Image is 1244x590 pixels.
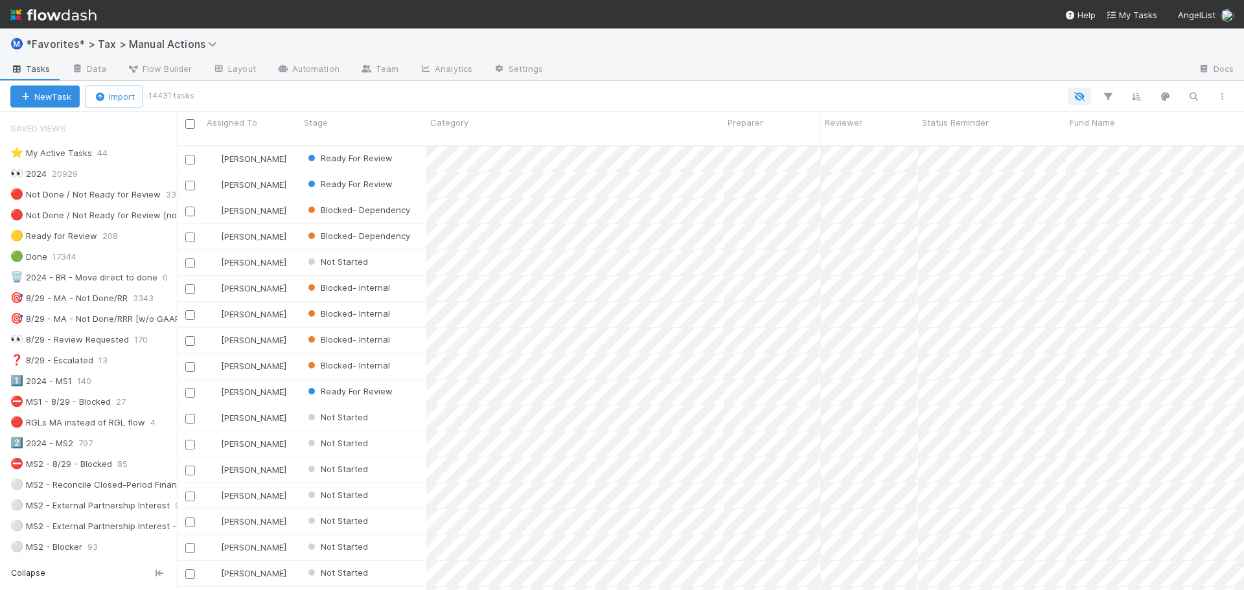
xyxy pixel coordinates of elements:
[208,567,286,580] div: [PERSON_NAME]
[1188,60,1244,80] a: Docs
[10,292,23,303] span: 🎯
[10,4,97,26] img: logo-inverted-e16ddd16eac7371096b0.svg
[209,568,219,578] img: avatar_711f55b7-5a46-40da-996f-bc93b6b86381.png
[10,251,23,262] span: 🟢
[221,205,286,216] span: [PERSON_NAME]
[10,209,23,220] span: 🔴
[305,514,368,527] div: Not Started
[305,229,410,242] div: Blocked- Dependency
[305,540,368,553] div: Not Started
[1178,10,1215,20] span: AngelList
[305,437,368,449] div: Not Started
[305,488,368,501] div: Not Started
[97,145,121,161] span: 44
[185,181,195,190] input: Toggle Row Selected
[10,518,224,534] div: MS2 - External Partnership Interest - PY True Up
[185,155,195,165] input: Toggle Row Selected
[52,249,89,265] span: 17344
[305,438,368,448] span: Not Started
[10,290,128,306] div: 8/29 - MA - Not Done/RR
[10,477,195,493] div: MS2 - Reconcile Closed-Period Financials
[305,411,368,424] div: Not Started
[127,62,192,75] span: Flow Builder
[208,308,286,321] div: [PERSON_NAME]
[208,282,286,295] div: [PERSON_NAME]
[305,307,390,320] div: Blocked- Internal
[1221,9,1234,22] img: avatar_37569647-1c78-4889-accf-88c08d42a236.png
[10,269,157,286] div: 2024 - BR - Move direct to done
[221,153,286,164] span: [PERSON_NAME]
[305,412,368,422] span: Not Started
[10,38,23,49] span: Ⓜ️
[305,490,368,500] span: Not Started
[221,464,286,475] span: [PERSON_NAME]
[221,361,286,371] span: [PERSON_NAME]
[10,334,23,345] span: 👀
[10,414,145,431] div: RGLs MA instead of RGL flow
[922,116,989,129] span: Status Reminder
[221,231,286,242] span: [PERSON_NAME]
[305,255,368,268] div: Not Started
[10,375,23,386] span: 1️⃣
[166,187,198,203] span: 3377
[1106,10,1157,20] span: My Tasks
[10,396,23,407] span: ⛔
[185,492,195,501] input: Toggle Row Selected
[483,60,553,80] a: Settings
[185,543,195,553] input: Toggle Row Selected
[209,205,219,216] img: avatar_d45d11ee-0024-4901-936f-9df0a9cc3b4e.png
[77,373,104,389] span: 140
[430,116,468,129] span: Category
[221,490,286,501] span: [PERSON_NAME]
[185,517,195,527] input: Toggle Row Selected
[10,479,23,490] span: ⚪
[185,362,195,372] input: Toggle Row Selected
[208,178,286,191] div: [PERSON_NAME]
[208,152,286,165] div: [PERSON_NAME]
[10,145,92,161] div: My Active Tasks
[185,336,195,346] input: Toggle Row Selected
[10,85,80,108] button: NewTask
[209,516,219,527] img: avatar_711f55b7-5a46-40da-996f-bc93b6b86381.png
[208,334,286,346] div: [PERSON_NAME]
[208,359,286,372] div: [PERSON_NAME]
[10,520,23,531] span: ⚪
[185,388,195,398] input: Toggle Row Selected
[209,179,219,190] img: avatar_37569647-1c78-4889-accf-88c08d42a236.png
[209,438,219,449] img: avatar_711f55b7-5a46-40da-996f-bc93b6b86381.png
[208,489,286,502] div: [PERSON_NAME]
[209,257,219,267] img: avatar_d45d11ee-0024-4901-936f-9df0a9cc3b4e.png
[10,168,23,179] span: 👀
[185,569,195,579] input: Toggle Row Selected
[305,308,390,319] span: Blocked- Internal
[185,466,195,475] input: Toggle Row Selected
[409,60,483,80] a: Analytics
[185,207,195,216] input: Toggle Row Selected
[221,335,286,345] span: [PERSON_NAME]
[102,228,131,244] span: 208
[61,60,117,80] a: Data
[221,283,286,293] span: [PERSON_NAME]
[221,413,286,423] span: [PERSON_NAME]
[10,394,111,410] div: MS1 - 8/29 - Blocked
[10,332,129,348] div: 8/29 - Review Requested
[10,354,23,365] span: ❓
[209,361,219,371] img: avatar_d45d11ee-0024-4901-936f-9df0a9cc3b4e.png
[305,203,410,216] div: Blocked- Dependency
[305,385,393,398] div: Ready For Review
[175,497,198,514] span: 95
[10,497,170,514] div: MS2 - External Partnership Interest
[305,516,368,526] span: Not Started
[133,290,167,306] span: 3343
[209,413,219,423] img: avatar_711f55b7-5a46-40da-996f-bc93b6b86381.png
[305,177,393,190] div: Ready For Review
[208,411,286,424] div: [PERSON_NAME]
[209,309,219,319] img: avatar_e41e7ae5-e7d9-4d8d-9f56-31b0d7a2f4fd.png
[185,414,195,424] input: Toggle Row Selected
[10,458,23,469] span: ⛔
[209,490,219,501] img: avatar_711f55b7-5a46-40da-996f-bc93b6b86381.png
[10,541,23,552] span: ⚪
[209,335,219,345] img: avatar_d45d11ee-0024-4901-936f-9df0a9cc3b4e.png
[305,566,368,579] div: Not Started
[1106,8,1157,21] a: My Tasks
